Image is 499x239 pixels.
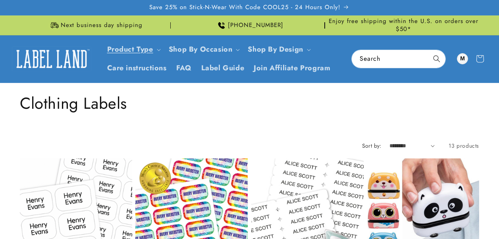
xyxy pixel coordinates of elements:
[449,142,479,150] span: 13 products
[164,40,243,59] summary: Shop By Occasion
[149,4,341,12] span: Save 25% on Stick-N-Wear With Code COOL25 - 24 Hours Only!
[197,59,249,77] a: Label Guide
[61,21,143,29] span: Next business day shipping
[107,64,167,73] span: Care instructions
[254,64,330,73] span: Join Affiliate Program
[428,50,445,67] button: Search
[201,64,245,73] span: Label Guide
[20,15,171,35] div: Announcement
[362,142,381,150] label: Sort by:
[249,59,335,77] a: Join Affiliate Program
[169,45,233,54] span: Shop By Occasion
[171,59,197,77] a: FAQ
[102,59,171,77] a: Care instructions
[176,64,192,73] span: FAQ
[102,40,164,59] summary: Product Type
[9,44,94,74] a: Label Land
[243,40,314,59] summary: Shop By Design
[174,15,325,35] div: Announcement
[12,46,91,71] img: Label Land
[20,93,479,114] h1: Clothing Labels
[328,15,479,35] div: Announcement
[228,21,283,29] span: [PHONE_NUMBER]
[107,44,153,54] a: Product Type
[248,44,303,54] a: Shop By Design
[328,17,479,33] span: Enjoy free shipping within the U.S. on orders over $50*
